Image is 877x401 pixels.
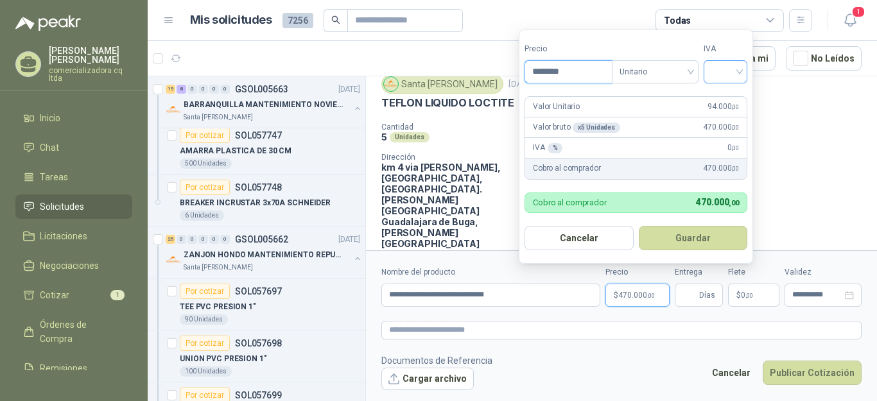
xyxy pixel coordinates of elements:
a: Chat [15,135,132,160]
a: Por cotizarSOL057697TEE PVC PRESION 1"90 Unidades [148,278,365,330]
p: SOL057747 [235,131,282,140]
div: 0 [220,235,230,244]
a: Inicio [15,106,132,130]
a: Licitaciones [15,224,132,248]
div: 0 [177,235,186,244]
p: 5 [381,132,387,142]
button: Guardar [639,226,748,250]
span: ,00 [731,165,739,172]
span: $ [736,291,741,299]
a: Por cotizarSOL057747AMARRA PLASTICA DE 30 CM500 Unidades [148,123,365,175]
label: Nombre del producto [381,266,600,278]
a: Solicitudes [15,194,132,219]
p: Cantidad [381,123,550,132]
span: Solicitudes [40,200,84,214]
img: Company Logo [166,102,181,117]
p: UNION PVC PRESION 1" [180,353,267,365]
span: Días [699,284,715,306]
span: 7256 [282,13,313,28]
div: 6 Unidades [180,210,224,221]
p: SOL057697 [235,287,282,296]
p: Dirección [381,153,523,162]
span: search [331,15,340,24]
div: 90 Unidades [180,314,228,325]
button: 1 [838,9,862,32]
a: Por cotizarSOL057698UNION PVC PRESION 1"100 Unidades [148,330,365,382]
img: Company Logo [166,252,181,268]
p: BARRANQUILLA MANTENIMIENTO NOVIEMBRE [184,99,343,111]
div: 0 [187,85,197,94]
div: % [548,143,563,153]
p: comercializadora cq ltda [49,67,132,82]
button: Cancelar [705,361,758,385]
p: Valor Unitario [533,101,580,113]
a: Remisiones [15,356,132,380]
a: Negociaciones [15,253,132,278]
span: ,00 [729,199,739,207]
p: AMARRA PLASTICA DE 30 CM [180,145,291,157]
label: Entrega [675,266,723,278]
p: Valor bruto [533,121,620,133]
p: TEE PVC PRESION 1" [180,301,256,313]
p: SOL057699 [235,391,282,400]
div: 0 [198,85,208,94]
span: 0 [727,142,739,154]
span: ,00 [731,124,739,131]
div: 0 [220,85,230,94]
p: [DATE] [338,83,360,96]
p: Cobro al comprador [533,162,600,175]
a: 25 0 0 0 0 0 GSOL005662[DATE] Company LogoZANJON HONDO MANTENIMIENTO REPUESTOSSanta [PERSON_NAME] [166,232,363,273]
p: SOL057748 [235,183,282,192]
p: IVA [533,142,562,154]
span: Unitario [620,62,691,81]
div: 0 [187,235,197,244]
p: Cobro al comprador [533,198,607,207]
p: [PERSON_NAME] [PERSON_NAME] [49,46,132,64]
p: Documentos de Referencia [381,354,492,368]
div: 0 [209,85,219,94]
div: Por cotizar [180,180,230,195]
a: Órdenes de Compra [15,312,132,351]
span: 470.000 [703,162,739,175]
div: Por cotizar [180,128,230,143]
p: BREAKER INCRUSTAR 3x70A SCHNEIDER [180,197,331,209]
p: Santa [PERSON_NAME] [184,112,253,123]
p: km 4 via [PERSON_NAME], [GEOGRAPHIC_DATA], [GEOGRAPHIC_DATA]. [PERSON_NAME][GEOGRAPHIC_DATA] Guad... [381,162,523,249]
span: Inicio [40,111,60,125]
span: 1 [110,290,125,300]
div: 100 Unidades [180,366,232,377]
span: ,00 [731,103,739,110]
div: 0 [209,235,219,244]
span: Licitaciones [40,229,87,243]
button: No Leídos [786,46,862,71]
div: 500 Unidades [180,158,232,169]
button: Cancelar [525,226,634,250]
h1: Mis solicitudes [190,11,272,30]
label: IVA [704,43,747,55]
span: ,00 [647,292,655,299]
span: 470.000 [618,291,655,299]
a: Cotizar1 [15,283,132,307]
span: 470.000 [696,197,739,207]
span: Remisiones [40,361,87,375]
div: 19 [166,85,175,94]
span: ,00 [731,144,739,151]
p: SOL057698 [235,339,282,348]
span: 0 [741,291,753,299]
p: GSOL005663 [235,85,288,94]
div: Todas [664,13,691,28]
span: Chat [40,141,59,155]
button: Cargar archivo [381,368,474,391]
span: Negociaciones [40,259,99,273]
span: Tareas [40,170,68,184]
div: x 5 Unidades [573,123,620,133]
p: GSOL005662 [235,235,288,244]
p: Santa [PERSON_NAME] [184,262,253,273]
p: [DATE] [338,234,360,246]
span: 1 [851,6,865,18]
a: Por cotizarSOL057748BREAKER INCRUSTAR 3x70A SCHNEIDER6 Unidades [148,175,365,226]
img: Logo peakr [15,15,81,31]
p: $470.000,00 [605,284,670,307]
span: Cotizar [40,288,69,302]
div: Santa [PERSON_NAME] [381,74,503,94]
